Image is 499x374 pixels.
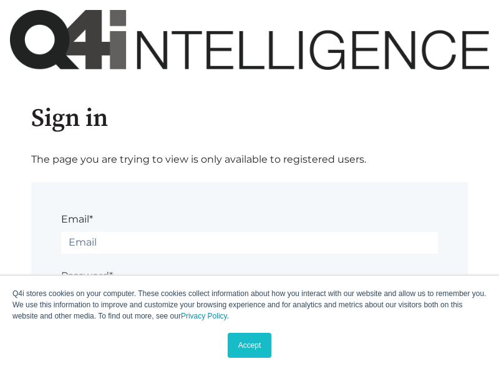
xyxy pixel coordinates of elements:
img: Q4intelligence, LLC logo [10,10,489,70]
a: Accept [228,333,272,358]
label: Email* [61,212,93,227]
input: Email [61,232,438,253]
p: Q4i stores cookies on your computer. These cookies collect information about how you interact wit... [12,288,487,322]
h1: Sign in [31,100,468,137]
label: Password* [61,269,113,284]
a: Privacy Policy [181,312,227,320]
p: The page you are trying to view is only available to registered users. [31,152,468,167]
